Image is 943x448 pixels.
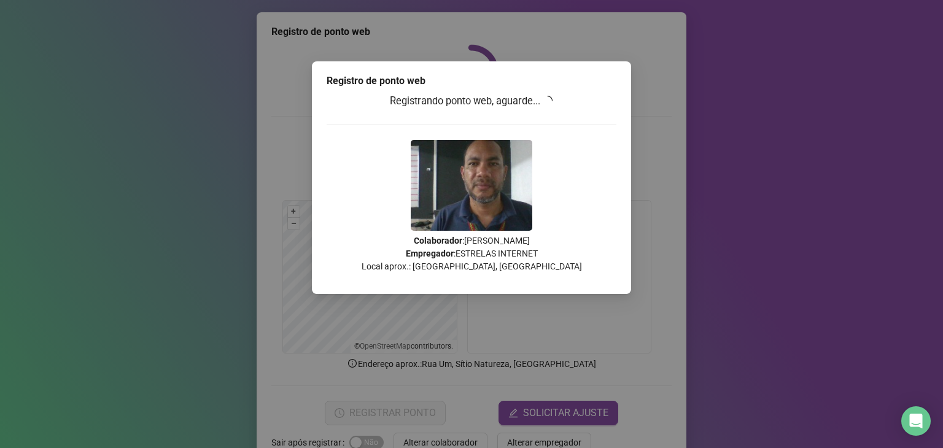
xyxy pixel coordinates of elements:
[327,234,616,273] p: : [PERSON_NAME] : ESTRELAS INTERNET Local aprox.: [GEOGRAPHIC_DATA], [GEOGRAPHIC_DATA]
[901,406,931,436] div: Open Intercom Messenger
[406,249,454,258] strong: Empregador
[411,140,532,231] img: 2Q==
[542,95,554,106] span: loading
[327,93,616,109] h3: Registrando ponto web, aguarde...
[414,236,462,245] strong: Colaborador
[327,74,616,88] div: Registro de ponto web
